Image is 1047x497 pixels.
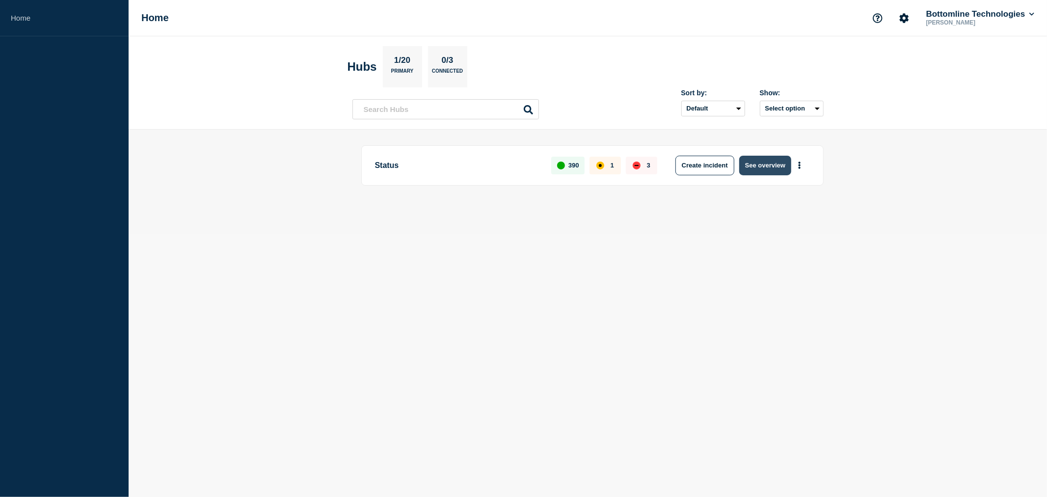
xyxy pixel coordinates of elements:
p: 0/3 [438,55,457,68]
div: Show: [760,89,824,97]
button: See overview [739,156,791,175]
p: 3 [647,162,650,169]
div: down [633,162,641,169]
button: Bottomline Technologies [924,9,1036,19]
div: Sort by: [681,89,745,97]
input: Search Hubs [352,99,539,119]
p: [PERSON_NAME] [924,19,1026,26]
button: Support [867,8,888,28]
div: up [557,162,565,169]
p: Connected [432,68,463,79]
button: More actions [793,156,806,174]
button: Create incident [675,156,734,175]
p: Primary [391,68,414,79]
p: Status [375,156,540,175]
div: affected [596,162,604,169]
p: 390 [568,162,579,169]
button: Account settings [894,8,914,28]
h1: Home [141,12,169,24]
select: Sort by [681,101,745,116]
h2: Hubs [348,60,377,74]
p: 1 [611,162,614,169]
button: Select option [760,101,824,116]
p: 1/20 [390,55,414,68]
